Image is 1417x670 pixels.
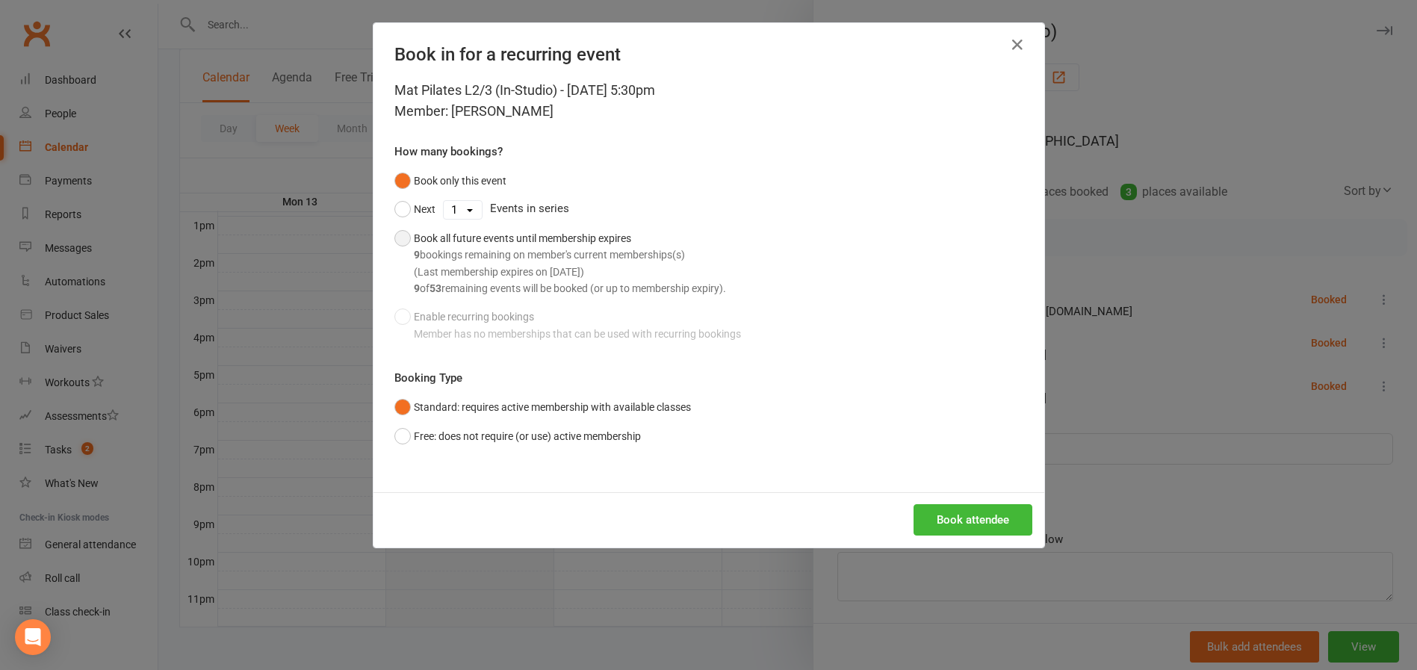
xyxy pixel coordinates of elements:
label: Booking Type [394,369,462,387]
strong: 9 [414,282,420,294]
div: bookings remaining on member's current memberships(s) (Last membership expires on [DATE]) of rema... [414,246,726,297]
button: Close [1005,33,1029,57]
strong: 53 [430,282,441,294]
button: Book all future events until membership expires9bookings remaining on member's current membership... [394,224,726,303]
div: Mat Pilates L2/3 (In-Studio) - [DATE] 5:30pm Member: [PERSON_NAME] [394,80,1023,122]
button: Standard: requires active membership with available classes [394,393,691,421]
label: How many bookings? [394,143,503,161]
button: Book attendee [914,504,1032,536]
div: Book all future events until membership expires [414,230,726,297]
div: Open Intercom Messenger [15,619,51,655]
strong: 9 [414,249,420,261]
button: Next [394,195,435,223]
h4: Book in for a recurring event [394,44,1023,65]
button: Book only this event [394,167,506,195]
button: Free: does not require (or use) active membership [394,422,641,450]
div: Events in series [394,195,1023,223]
